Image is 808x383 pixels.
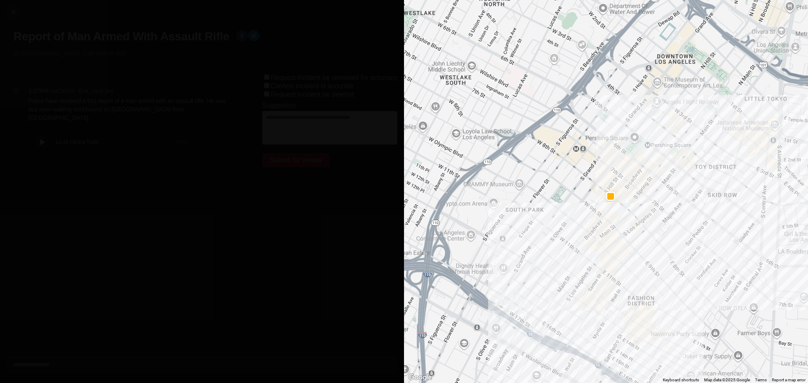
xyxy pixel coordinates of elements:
[704,378,750,382] span: Map data ©2025 Google
[13,29,229,44] h1: Report of Man Armed With Assault Rifle
[262,153,330,167] button: Submit for review
[13,49,397,58] p: W [GEOGRAPHIC_DATA] · 0.08 mi from BID
[175,139,186,145] div: 14.4 s
[755,378,767,382] a: Terms (opens in new tab)
[406,372,434,383] a: Open this area in Google Maps (opens a new window)
[29,87,49,95] p: 2:27PM
[663,377,699,383] button: Keyboard shortcuts
[29,97,229,122] p: Police have received a 911 report of a man armed with an assault rifle. He was last seen walking ...
[772,378,805,382] a: Report a map error
[406,372,434,383] img: Google
[262,102,296,109] label: Suggestion
[7,5,20,18] button: cancel
[9,8,18,16] img: cancel
[271,82,353,90] label: Confirm incident is accurate
[50,87,114,95] p: via Citizen · @ ai_mod_bot
[248,30,260,43] button: twitter
[271,74,398,81] label: Request incident be reviewed for accuracy
[56,139,175,145] div: LA 24 Central Traffic
[271,91,354,98] label: Request incident be deleted
[236,30,248,43] button: facebook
